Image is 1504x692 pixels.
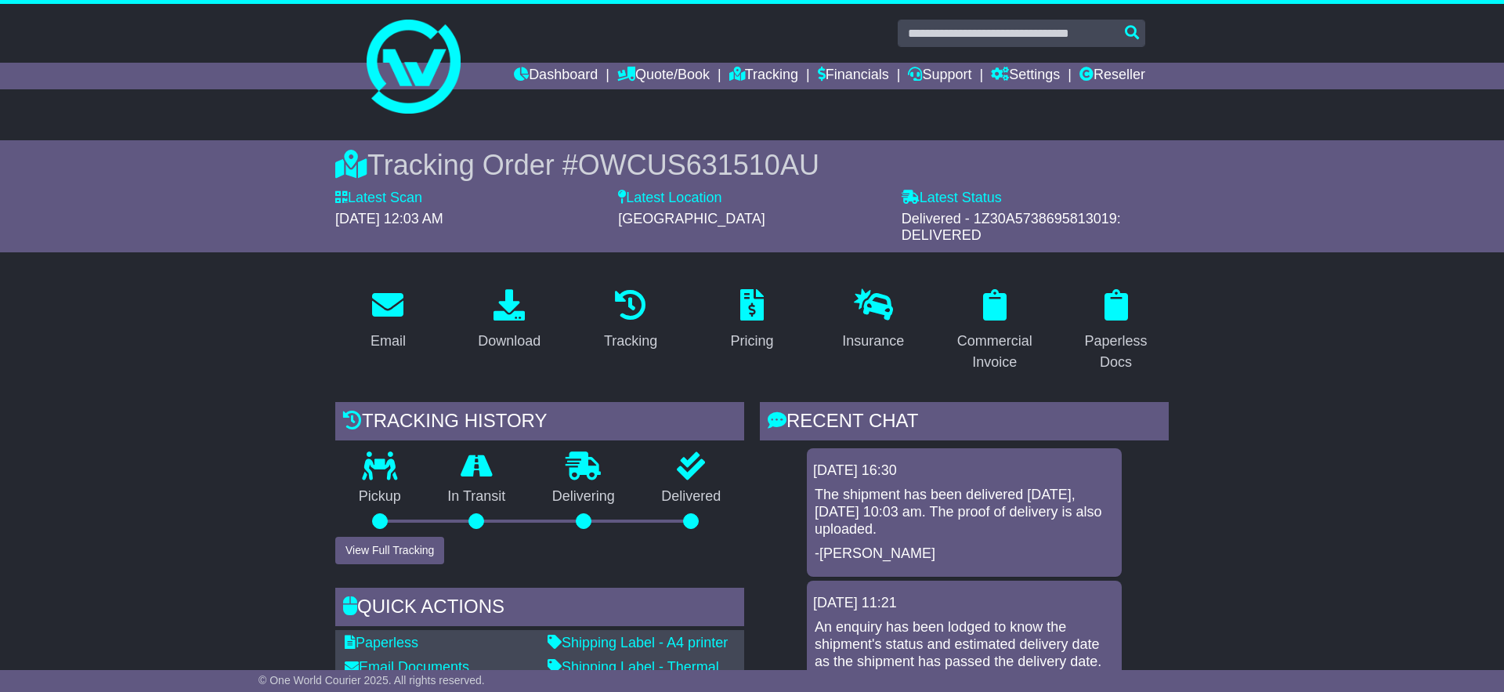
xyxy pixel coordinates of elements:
div: Commercial Invoice [952,331,1037,373]
div: Tracking history [335,402,744,444]
a: Pricing [720,284,783,357]
a: Reseller [1079,63,1145,89]
a: Paperless Docs [1063,284,1169,379]
p: Delivered [638,488,745,505]
button: View Full Tracking [335,537,444,564]
a: Shipping Label - Thermal printer [548,659,719,692]
a: Support [908,63,971,89]
div: [DATE] 16:30 [813,462,1115,480]
div: [DATE] 11:21 [813,595,1115,612]
div: Pricing [730,331,773,352]
div: Email [371,331,406,352]
a: Dashboard [514,63,598,89]
p: Pickup [335,488,425,505]
div: Tracking [604,331,657,352]
div: RECENT CHAT [760,402,1169,444]
div: Paperless Docs [1073,331,1159,373]
a: Tracking [729,63,798,89]
span: Delivered - 1Z30A5738695813019: DELIVERED [902,211,1121,244]
a: Shipping Label - A4 printer [548,635,728,650]
a: Tracking [594,284,667,357]
a: Email [360,284,416,357]
label: Latest Status [902,190,1002,207]
div: Tracking Order # [335,148,1169,182]
a: Download [468,284,551,357]
span: © One World Courier 2025. All rights reserved. [258,674,485,687]
a: Financials [818,63,889,89]
span: [DATE] 12:03 AM [335,211,443,226]
a: Email Documents [345,659,469,675]
a: Settings [991,63,1060,89]
label: Latest Scan [335,190,422,207]
a: Commercial Invoice [942,284,1047,379]
a: Insurance [832,284,914,357]
p: The shipment has been delivered [DATE], [DATE] 10:03 am. The proof of delivery is also uploaded. [815,487,1114,538]
div: Insurance [842,331,904,352]
p: Delivering [529,488,638,505]
div: Quick Actions [335,588,744,630]
a: Paperless [345,635,418,650]
span: OWCUS631510AU [578,149,819,181]
p: In Transit [425,488,530,505]
a: Quote/Book [617,63,710,89]
span: [GEOGRAPHIC_DATA] [618,211,765,226]
p: -[PERSON_NAME] [815,545,1114,563]
div: Download [478,331,540,352]
label: Latest Location [618,190,721,207]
